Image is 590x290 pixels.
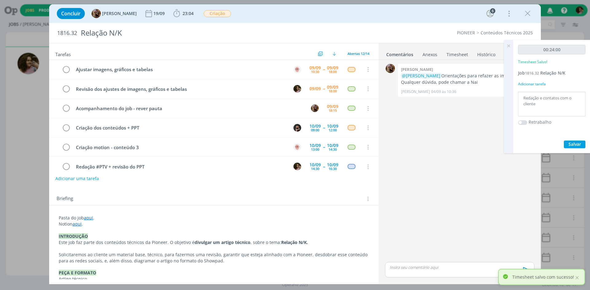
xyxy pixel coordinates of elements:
[57,195,73,203] span: Briefing
[59,239,195,245] span: Este job faz parte dos conteúdos técnicos da Pioneer. O objetivo é
[401,89,430,95] p: [PERSON_NAME]
[327,163,338,167] div: 10/09
[327,66,338,70] div: 09/09
[446,49,468,58] a: Timesheet
[59,221,369,227] p: Notion .
[311,104,319,112] img: A
[92,9,137,18] button: A[PERSON_NAME]
[518,59,547,65] p: Timesheet Salvo!
[423,52,437,58] div: Anexos
[59,252,369,264] p: Solicitaremos ao cliente um material base, técnico, para fazermos uma revisão, garantir que estej...
[293,123,302,132] button: D
[525,70,539,76] span: 1816.32
[490,8,495,14] div: 6
[293,162,302,171] button: N
[309,143,321,148] div: 10/09
[311,70,319,73] div: 10:30
[327,143,338,148] div: 10/09
[328,167,337,170] div: 16:30
[311,128,319,132] div: 09:00
[328,70,337,73] div: 18:00
[59,270,96,276] strong: PEÇA E FORMATO
[323,164,325,169] span: --
[59,215,369,221] p: Pasta do job .
[328,148,337,151] div: 14:30
[402,73,440,79] span: @[PERSON_NAME]
[564,141,585,148] button: Salvar
[327,124,338,128] div: 10/09
[431,89,456,95] span: 04/09 às 10:36
[457,30,475,36] a: PIONEER
[386,64,395,73] img: A
[293,163,301,170] img: N
[477,49,496,58] a: Histórico
[73,105,305,112] div: Acompanhamento do job - rever pauta
[323,145,325,149] span: --
[332,52,336,56] img: arrow-down.svg
[73,144,288,151] div: Criação motion - conteúdo 3
[328,128,337,132] div: 12:00
[540,70,565,76] span: Relação N/K
[293,85,301,93] img: N
[49,4,541,284] div: dialog
[401,67,433,72] b: [PERSON_NAME]
[92,9,101,18] img: A
[348,51,369,56] span: Abertas 12/14
[73,163,288,171] div: Redação #PTV + revisão do PPT
[204,10,231,17] span: Criação
[401,73,531,85] p: Orientações para refazer as imagens . Qualquer dúvida, pode chamar a Nai
[328,109,337,112] div: 18:15
[512,274,574,280] p: Timesheet salvo com sucesso!
[309,87,321,91] div: 09/09
[221,239,250,245] strong: artigo técnico
[293,66,301,73] img: A
[293,124,301,132] img: D
[59,233,88,239] strong: INTRODUÇÃO
[311,148,319,151] div: 13:00
[57,8,85,19] button: Concluir
[518,81,585,87] div: Adicionar tarefa
[250,239,281,245] span: , sobre o tema:
[323,126,325,130] span: --
[293,142,302,152] button: A
[55,173,99,184] button: Adicionar uma tarefa
[57,30,77,37] span: 1816.32
[485,9,495,18] button: 6
[55,50,71,57] span: Tarefas
[568,141,581,147] span: Salvar
[327,104,338,109] div: 09/09
[73,221,82,227] a: aqui
[293,143,301,151] img: A
[183,10,194,16] span: 23:04
[481,30,533,36] a: Conteúdos Técnicos 2025
[323,87,325,91] span: --
[323,67,325,72] span: --
[293,84,302,93] button: N
[203,10,231,17] button: Criação
[84,215,93,221] a: aqui
[309,66,321,70] div: 09/09
[61,11,81,16] span: Concluir
[309,124,321,128] div: 10/09
[327,85,338,89] div: 09/09
[73,66,288,73] div: Ajustar imagens, gráficos e tabelas
[328,89,337,93] div: 18:00
[195,239,220,245] strong: divulgar um
[518,70,565,76] a: Job1816.32Relação N/K
[78,25,332,41] div: Relação N/K
[73,85,288,93] div: Revisão dos ajustes de imagens, gráficos e tabelas
[386,49,414,58] a: Comentários
[59,276,369,282] p: Artigo técnico
[293,65,302,74] button: A
[529,119,551,125] label: Retrabalho
[102,11,137,16] span: [PERSON_NAME]
[172,9,195,18] button: 23:04
[73,124,288,132] div: Criação dos conteúdos + PPT
[153,11,166,16] div: 19/09
[311,167,319,170] div: 14:30
[310,104,319,113] button: A
[309,163,321,167] div: 10/09
[281,239,308,245] strong: Relação N/K.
